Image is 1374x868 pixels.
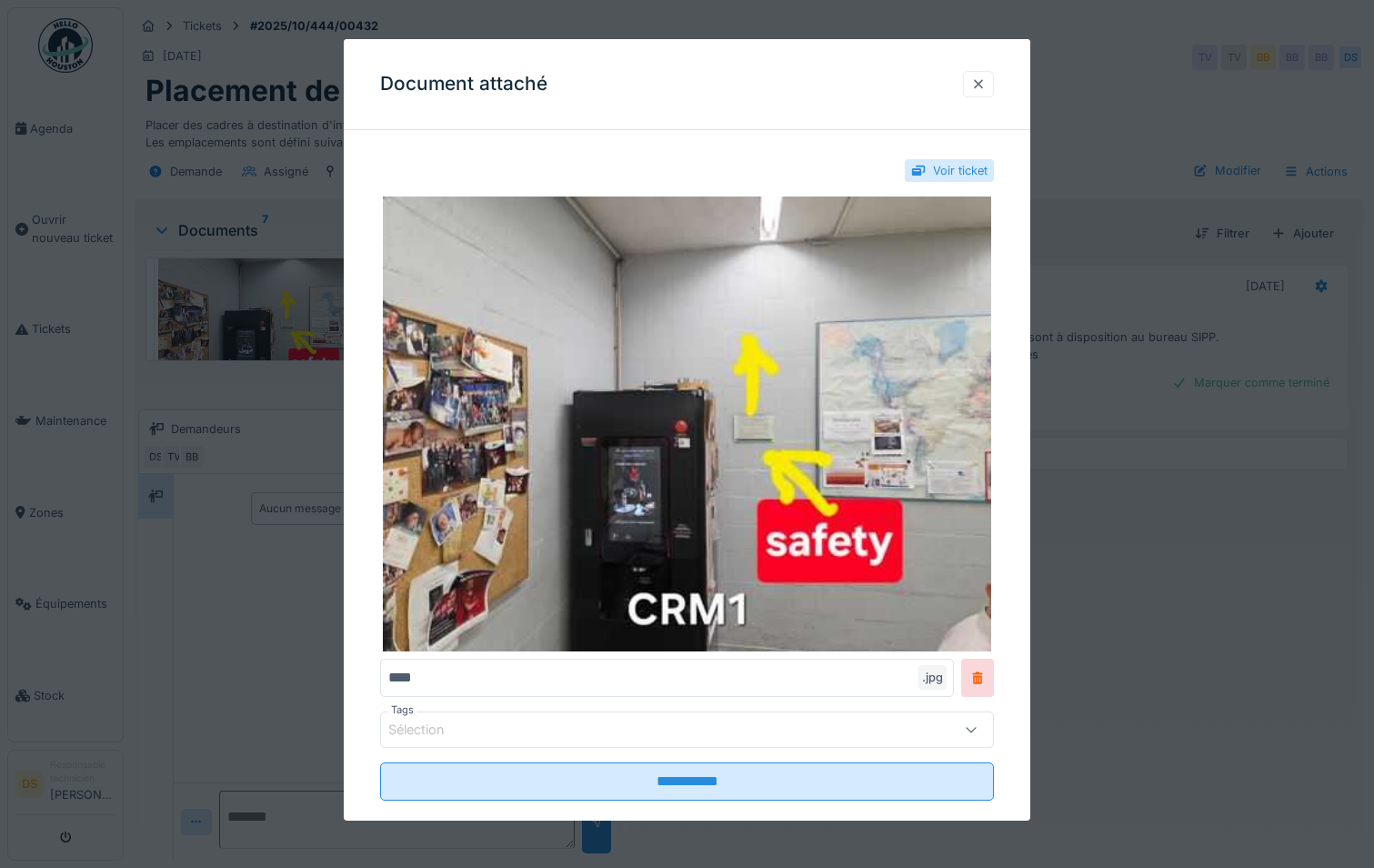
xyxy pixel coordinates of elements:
[388,720,470,740] div: Sélection
[380,197,995,651] img: b7ae59ca-9243-4f56-acc6-638e06f38025-CRM1.jpg
[918,665,947,690] div: .jpg
[380,73,547,96] h3: Document attaché
[933,162,988,179] div: Voir ticket
[387,702,417,718] label: Tags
